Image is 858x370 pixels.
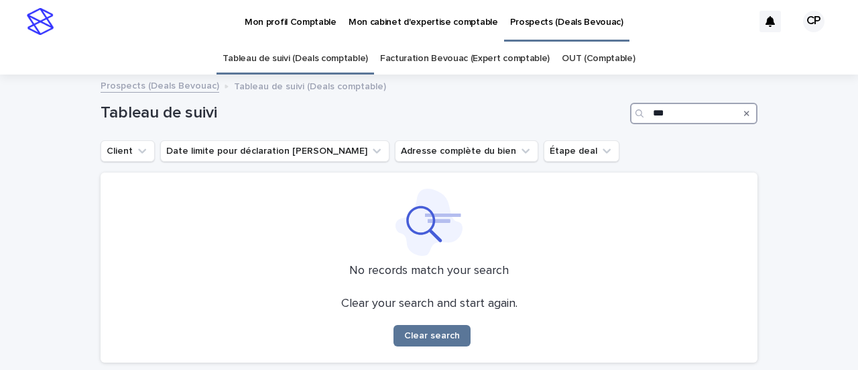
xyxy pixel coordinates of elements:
[404,331,460,340] span: Clear search
[393,325,471,346] button: Clear search
[101,140,155,162] button: Client
[27,8,54,35] img: stacker-logo-s-only.png
[380,43,550,75] a: Facturation Bevouac (Expert comptable)
[117,264,741,279] p: No records match your search
[101,103,625,123] h1: Tableau de suivi
[341,297,517,312] p: Clear your search and start again.
[630,103,757,124] input: Search
[544,140,619,162] button: Étape deal
[395,140,538,162] button: Adresse complète du bien
[562,43,635,75] a: OUT (Comptable)
[223,43,367,75] a: Tableau de suivi (Deals comptable)
[803,11,824,32] div: CP
[160,140,389,162] button: Date limite pour déclaration loueur meublé
[234,78,386,93] p: Tableau de suivi (Deals comptable)
[101,77,219,93] a: Prospects (Deals Bevouac)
